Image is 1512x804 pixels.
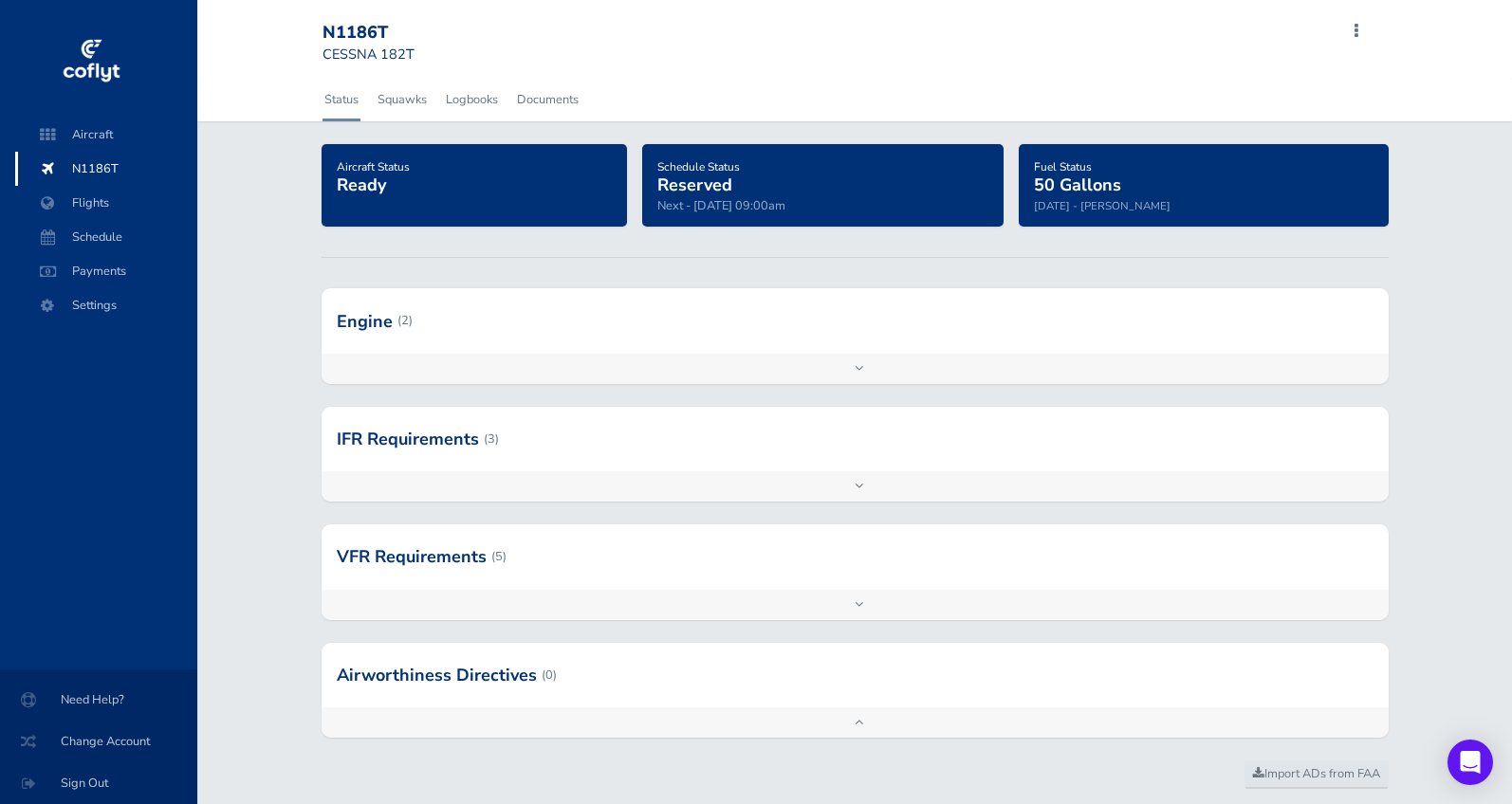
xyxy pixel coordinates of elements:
[34,220,178,254] span: Schedule
[1034,159,1092,174] span: Fuel Status
[23,683,175,717] span: Need Help?
[34,254,178,288] span: Payments
[376,79,429,120] a: Squawks
[23,724,175,758] span: Change Account
[1253,765,1380,782] span: Import ADs from FAA
[657,159,740,174] span: Schedule Status
[34,152,178,186] span: N1186T
[337,159,410,174] span: Aircraft Status
[60,33,122,90] img: coflyt logo
[337,174,386,196] span: Ready
[34,288,178,322] span: Settings
[657,174,732,196] span: Reserved
[444,79,500,120] a: Logbooks
[1034,174,1121,196] span: 50 Gallons
[34,186,178,220] span: Flights
[515,79,581,120] a: Documents
[657,197,785,214] span: Next - [DATE] 09:00am
[323,79,360,120] a: Status
[323,23,459,44] div: N1186T
[1447,740,1493,785] div: Open Intercom Messenger
[34,118,178,152] span: Aircraft
[1034,198,1171,213] small: [DATE] - [PERSON_NAME]
[323,45,415,64] small: CESSNA 182T
[657,154,740,197] a: Schedule StatusReserved
[23,766,175,800] span: Sign Out
[1245,760,1389,789] a: Import ADs from FAA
